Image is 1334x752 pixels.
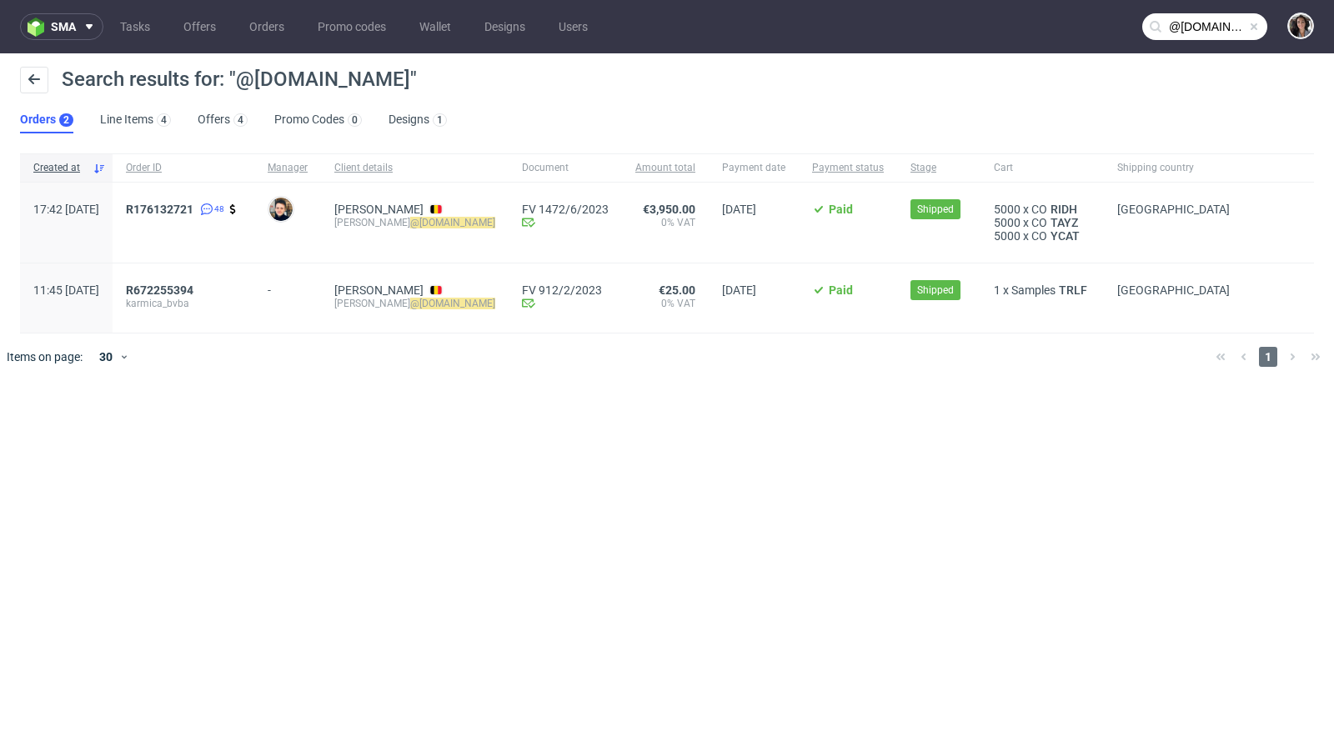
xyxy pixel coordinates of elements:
a: R672255394 [126,283,197,297]
span: Cart [994,161,1091,175]
span: 1 [994,283,1000,297]
span: sma [51,21,76,33]
span: 0% VAT [635,297,695,310]
a: TAYZ [1047,216,1081,229]
span: 5000 [994,203,1021,216]
span: CO [1031,229,1047,243]
a: [PERSON_NAME] [334,203,424,216]
span: 48 [214,203,224,216]
div: 1 [437,114,443,126]
a: Tasks [110,13,160,40]
a: R176132721 [126,203,197,216]
a: Offers4 [198,107,248,133]
a: Designs1 [389,107,447,133]
a: Orders [239,13,294,40]
span: [DATE] [722,283,756,297]
span: Amount total [635,161,695,175]
span: CO [1031,216,1047,229]
div: - [268,277,308,297]
span: 5000 [994,229,1021,243]
div: 0 [352,114,358,126]
span: [DATE] [722,203,756,216]
a: 48 [197,203,224,216]
a: Offers [173,13,226,40]
span: Stage [910,161,967,175]
span: Client details [334,161,495,175]
a: Designs [474,13,535,40]
div: 4 [238,114,243,126]
span: Document [522,161,609,175]
img: logo [28,18,51,37]
a: Promo codes [308,13,396,40]
a: Wallet [409,13,461,40]
a: Users [549,13,598,40]
div: [PERSON_NAME] [334,216,495,229]
a: FV 1472/6/2023 [522,203,609,216]
a: Promo Codes0 [274,107,362,133]
div: x [994,229,1091,243]
span: Search results for: "@[DOMAIN_NAME]" [62,68,417,91]
a: Line Items4 [100,107,171,133]
div: [PERSON_NAME] [334,297,495,310]
a: [PERSON_NAME] [334,283,424,297]
mark: @[DOMAIN_NAME] [410,298,495,309]
img: Moreno Martinez Cristina [1289,14,1312,38]
span: 0% VAT [635,216,695,229]
span: Paid [829,283,853,297]
span: 11:45 [DATE] [33,283,99,297]
a: RIDH [1047,203,1081,216]
span: €3,950.00 [643,203,695,216]
div: 2 [63,114,69,126]
mark: @[DOMAIN_NAME] [410,217,495,228]
span: Payment date [722,161,785,175]
span: Created at [33,161,86,175]
span: [GEOGRAPHIC_DATA] [1117,203,1230,216]
img: Wojciech Cyniak [269,198,293,221]
div: 4 [161,114,167,126]
span: R672255394 [126,283,193,297]
span: Items on page: [7,348,83,365]
div: x [994,203,1091,216]
span: Shipped [917,283,954,298]
a: YCAT [1047,229,1083,243]
span: Samples [1011,283,1056,297]
span: CO [1031,203,1047,216]
span: 1 [1259,347,1277,367]
a: FV 912/2/2023 [522,283,609,297]
span: Shipped [917,202,954,217]
span: Manager [268,161,308,175]
button: sma [20,13,103,40]
a: Orders2 [20,107,73,133]
span: 5000 [994,216,1021,229]
span: Payment status [812,161,884,175]
span: R176132721 [126,203,193,216]
div: 30 [89,345,119,368]
span: Order ID [126,161,241,175]
span: Shipping country [1117,161,1230,175]
span: Paid [829,203,853,216]
span: karmica_bvba [126,297,241,310]
span: €25.00 [659,283,695,297]
div: x [994,283,1091,297]
div: x [994,216,1091,229]
span: [GEOGRAPHIC_DATA] [1117,283,1230,297]
span: 17:42 [DATE] [33,203,99,216]
a: TRLF [1056,283,1091,297]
